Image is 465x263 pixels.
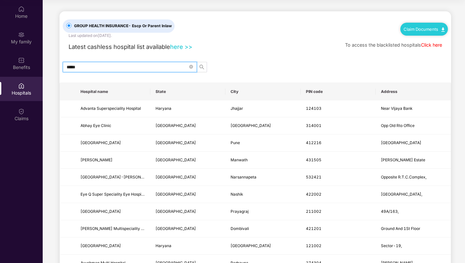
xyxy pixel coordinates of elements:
[376,203,451,220] td: 49A/163,
[306,157,321,162] span: 431505
[306,209,321,214] span: 211002
[225,152,300,169] td: Manwath
[381,106,413,111] span: Near Vijaya Bank
[381,192,422,197] span: [GEOGRAPHIC_DATA],
[376,134,451,152] td: Nagar Punehighway Road
[18,57,25,63] img: svg+xml;base64,PHN2ZyBpZD0iQmVuZWZpdHMiIHhtbG5zPSJodHRwOi8vd3d3LnczLm9yZy8yMDAwL3N2ZyIgd2lkdGg9Ij...
[225,117,300,134] td: Dungarpur
[156,175,196,179] span: [GEOGRAPHIC_DATA]
[225,83,300,100] th: City
[376,152,451,169] td: Raghvendra Estate
[231,157,248,162] span: Manwath
[150,134,225,152] td: Maharashtra
[69,33,112,39] div: Last updated on [DATE] .
[306,192,321,197] span: 422002
[81,226,156,231] span: [PERSON_NAME] Multispeciality Hospital
[376,186,451,203] td: 2Nd Floor,Neelammay Apartment,
[150,83,225,100] th: State
[81,140,121,145] span: [GEOGRAPHIC_DATA]
[75,83,150,100] th: Hospital name
[81,175,156,179] span: [GEOGRAPHIC_DATA]-[PERSON_NAME]
[156,192,196,197] span: [GEOGRAPHIC_DATA]
[225,220,300,237] td: Dombivali
[376,220,451,237] td: Ground And 1St Floor
[150,237,225,255] td: Haryana
[225,100,300,118] td: Jhajjar
[231,106,243,111] span: Jhajjar
[81,209,121,214] span: [GEOGRAPHIC_DATA]
[376,100,451,118] td: Near Vijaya Bank
[306,106,321,111] span: 124103
[231,243,271,248] span: [GEOGRAPHIC_DATA]
[75,237,150,255] td: Sarvodaya Hospital
[150,152,225,169] td: Maharashtra
[156,226,196,231] span: [GEOGRAPHIC_DATA]
[381,140,421,145] span: [GEOGRAPHIC_DATA]
[156,123,196,128] span: [GEOGRAPHIC_DATA]
[75,117,150,134] td: Abhay Eye Clinic
[301,83,376,100] th: PIN code
[376,169,451,186] td: Opposite R.T.C.Complex,
[81,157,113,162] span: [PERSON_NAME]
[381,226,420,231] span: Ground And 1St Floor
[231,140,240,145] span: Pune
[376,117,451,134] td: Opp Old Rto Office
[150,203,225,220] td: Uttar Pradesh
[381,157,425,162] span: [PERSON_NAME] Estate
[306,243,321,248] span: 121002
[75,203,150,220] td: Phoenix Hospital
[75,134,150,152] td: Shree Hospital
[376,237,451,255] td: Sector-19,
[150,186,225,203] td: Maharashtra
[128,23,172,28] span: - Escp Or Parent Inlaw
[156,140,196,145] span: [GEOGRAPHIC_DATA]
[306,140,321,145] span: 412216
[156,209,196,214] span: [GEOGRAPHIC_DATA]
[306,175,321,179] span: 532421
[306,226,321,231] span: 421201
[18,6,25,12] img: svg+xml;base64,PHN2ZyBpZD0iSG9tZSIgeG1sbnM9Imh0dHA6Ly93d3cudzMub3JnLzIwMDAvc3ZnIiB3aWR0aD0iMjAiIG...
[231,192,243,197] span: Nashik
[150,220,225,237] td: Maharashtra
[381,243,402,248] span: Sector-19,
[18,83,25,89] img: svg+xml;base64,PHN2ZyBpZD0iSG9zcGl0YWxzIiB4bWxucz0iaHR0cDovL3d3dy53My5vcmcvMjAwMC9zdmciIHdpZHRoPS...
[381,89,446,94] span: Address
[381,209,399,214] span: 49A/163,
[75,152,150,169] td: Mauli Balrugnalay
[81,106,141,111] span: Advanta Superspeciality Hospital
[225,186,300,203] td: Nashik
[81,243,121,248] span: [GEOGRAPHIC_DATA]
[404,27,445,32] a: Claim Documents
[156,106,171,111] span: Haryana
[81,123,111,128] span: Abhay Eye Clinic
[345,42,421,48] span: To access the blacklisted hospitals
[381,123,415,128] span: Opp Old Rto Office
[81,192,189,197] span: Eye Q Super Speciality Eye Hospital-[GEOGRAPHIC_DATA]
[150,169,225,186] td: Andhra Pradesh
[75,100,150,118] td: Advanta Superspeciality Hospital
[306,123,321,128] span: 314001
[197,64,207,70] span: search
[381,175,427,179] span: Opposite R.T.C.Complex,
[81,89,145,94] span: Hospital name
[231,175,256,179] span: Narsannapeta
[231,226,249,231] span: Dombivali
[421,42,442,48] a: Click here
[75,169,150,186] td: Vaatsalya Hospital-Jayalakshmi Nagar
[156,157,196,162] span: [GEOGRAPHIC_DATA]
[75,186,150,203] td: Eye Q Super Speciality Eye Hospital-Sharangpur Road
[156,243,171,248] span: Haryana
[75,220,150,237] td: Shri Shatayu Multispeciality Hospital
[189,65,193,69] span: close-circle
[71,23,174,29] span: GROUP HEALTH INSURANCE
[18,31,25,38] img: svg+xml;base64,PHN2ZyB3aWR0aD0iMjAiIGhlaWdodD0iMjAiIHZpZXdCb3g9IjAgMCAyMCAyMCIgZmlsbD0ibm9uZSIgeG...
[18,108,25,115] img: svg+xml;base64,PHN2ZyBpZD0iQ2xhaW0iIHhtbG5zPSJodHRwOi8vd3d3LnczLm9yZy8yMDAwL3N2ZyIgd2lkdGg9IjIwIi...
[225,203,300,220] td: Prayagraj
[376,83,451,100] th: Address
[225,237,300,255] td: Faridabad
[231,209,249,214] span: Prayagraj
[150,117,225,134] td: Rajasthan
[189,64,193,70] span: close-circle
[441,28,445,32] img: svg+xml;base64,PHN2ZyB4bWxucz0iaHR0cDovL3d3dy53My5vcmcvMjAwMC9zdmciIHdpZHRoPSIxMC40IiBoZWlnaHQ9Ij...
[170,43,192,50] a: here >>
